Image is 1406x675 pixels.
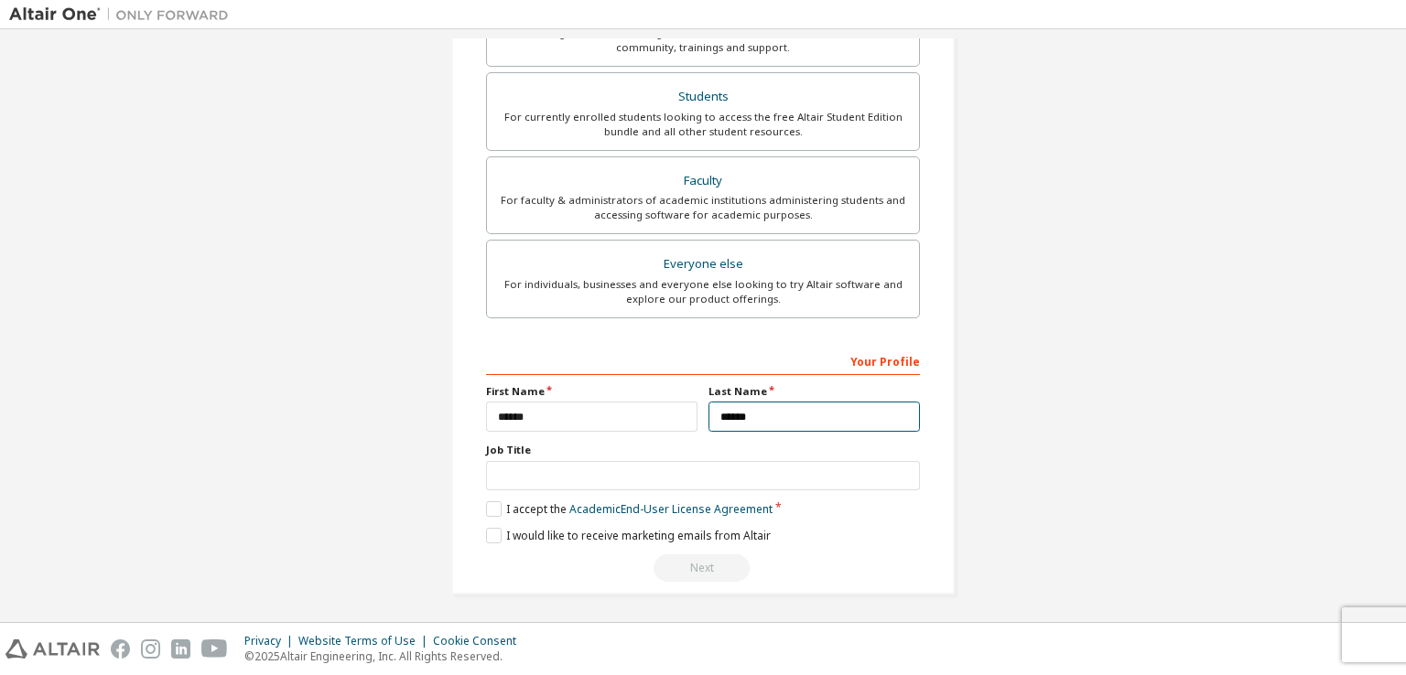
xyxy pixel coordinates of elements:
[486,501,773,517] label: I accept the
[244,634,298,648] div: Privacy
[486,384,698,399] label: First Name
[486,443,920,457] label: Job Title
[5,639,100,659] img: altair_logo.svg
[9,5,238,24] img: Altair One
[569,501,773,517] a: Academic End-User License Agreement
[244,648,527,664] p: © 2025 Altair Engineering, Inc. All Rights Reserved.
[141,639,160,659] img: instagram.svg
[498,168,908,194] div: Faculty
[498,277,908,306] div: For individuals, businesses and everyone else looking to try Altair software and explore our prod...
[486,554,920,582] div: Read and acccept EULA to continue
[708,384,920,399] label: Last Name
[298,634,433,648] div: Website Terms of Use
[486,528,771,543] label: I would like to receive marketing emails from Altair
[498,84,908,110] div: Students
[498,26,908,55] div: For existing customers looking to access software downloads, HPC resources, community, trainings ...
[171,639,190,659] img: linkedin.svg
[498,110,908,139] div: For currently enrolled students looking to access the free Altair Student Edition bundle and all ...
[433,634,527,648] div: Cookie Consent
[111,639,130,659] img: facebook.svg
[486,346,920,375] div: Your Profile
[498,193,908,222] div: For faculty & administrators of academic institutions administering students and accessing softwa...
[201,639,228,659] img: youtube.svg
[498,252,908,277] div: Everyone else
